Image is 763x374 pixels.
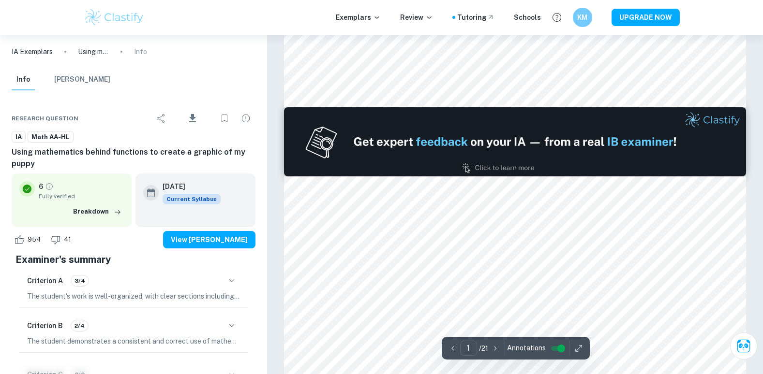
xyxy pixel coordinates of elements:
[612,9,680,26] button: UPGRADE NOW
[71,276,89,285] span: 3/4
[479,343,488,354] p: / 21
[163,231,255,248] button: View [PERSON_NAME]
[236,109,255,128] div: Report issue
[59,235,76,245] span: 41
[400,12,433,23] p: Review
[27,336,240,346] p: The student demonstrates a consistent and correct use of mathematical notation, symbols, and term...
[39,192,124,201] span: Fully verified
[45,182,54,191] a: Grade fully verified
[22,235,46,245] span: 954
[27,320,63,331] h6: Criterion B
[173,106,213,131] div: Download
[163,181,213,192] h6: [DATE]
[54,69,110,90] button: [PERSON_NAME]
[12,114,78,123] span: Research question
[78,46,109,57] p: Using mathematics behind functions to create a graphic of my puppy
[39,181,43,192] p: 6
[549,9,565,26] button: Help and Feedback
[12,131,26,143] a: IA
[215,109,234,128] div: Bookmark
[27,275,63,286] h6: Criterion A
[163,194,221,204] span: Current Syllabus
[27,291,240,302] p: The student's work is well-organized, with clear sections including introduction, body, and concl...
[28,131,74,143] a: Math AA-HL
[336,12,381,23] p: Exemplars
[573,8,592,27] button: KM
[15,252,252,267] h5: Examiner's summary
[457,12,494,23] a: Tutoring
[28,132,73,142] span: Math AA-HL
[12,132,25,142] span: IA
[48,232,76,247] div: Dislike
[84,8,145,27] img: Clastify logo
[134,46,147,57] p: Info
[12,146,255,170] h6: Using mathematics behind functions to create a graphic of my puppy
[163,194,221,204] div: This exemplar is based on the current syllabus. Feel free to refer to it for inspiration/ideas wh...
[12,232,46,247] div: Like
[507,343,546,353] span: Annotations
[730,332,757,360] button: Ask Clai
[151,109,171,128] div: Share
[284,107,746,176] img: Ad
[577,12,588,23] h6: KM
[514,12,541,23] a: Schools
[12,69,35,90] button: Info
[71,204,124,219] button: Breakdown
[71,321,88,330] span: 2/4
[12,46,53,57] a: IA Exemplars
